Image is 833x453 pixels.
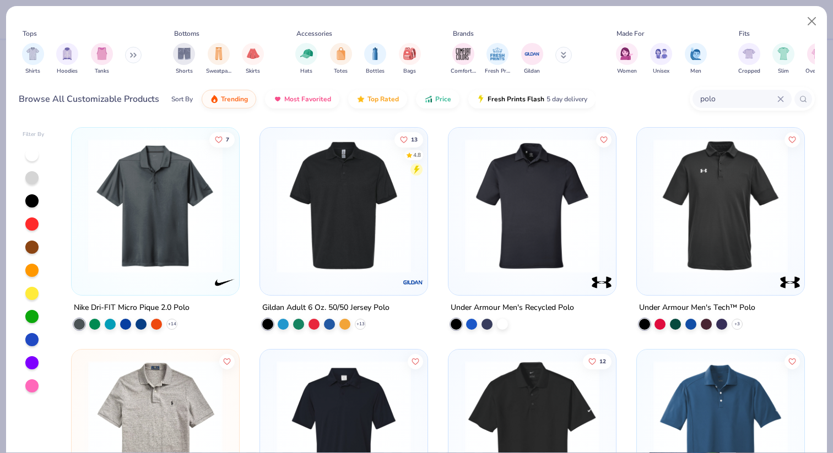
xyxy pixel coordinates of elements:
button: filter button [206,43,231,75]
img: Totes Image [335,47,347,60]
div: filter for Totes [330,43,352,75]
button: Like [210,132,235,147]
span: Trending [221,95,248,103]
div: Made For [616,29,644,39]
img: Bags Image [403,47,415,60]
span: 12 [599,358,606,364]
div: filter for Sweatpants [206,43,231,75]
div: filter for Tanks [91,43,113,75]
button: Price [416,90,459,108]
span: Totes [334,67,348,75]
span: Sweatpants [206,67,231,75]
span: Fresh Prints Flash [488,95,544,103]
div: filter for Women [616,43,638,75]
span: + 14 [168,321,176,328]
img: Nike logo [214,271,236,293]
div: Fits [739,29,750,39]
img: Slim Image [777,47,789,60]
div: filter for Unisex [650,43,672,75]
button: filter button [738,43,760,75]
div: filter for Bags [399,43,421,75]
div: filter for Oversized [805,43,830,75]
div: Tops [23,29,37,39]
span: Hoodies [57,67,78,75]
span: Bags [403,67,416,75]
button: filter button [616,43,638,75]
span: Skirts [246,67,260,75]
span: Tanks [95,67,109,75]
div: filter for Shirts [22,43,44,75]
img: Gildan logo [402,271,424,293]
button: filter button [173,43,195,75]
span: Cropped [738,67,760,75]
img: e886c361-e715-4ff8-a436-67ee50dc1381 [648,139,793,273]
span: Unisex [653,67,669,75]
img: Hats Image [300,47,313,60]
img: TopRated.gif [356,95,365,103]
button: Fresh Prints Flash5 day delivery [468,90,596,108]
img: Cropped Image [743,47,755,60]
img: Sweatpants Image [213,47,225,60]
button: filter button [805,43,830,75]
button: Like [785,132,800,147]
span: Hats [300,67,312,75]
img: 4e3280f1-c9f2-4cad-a8ab-4447660dba31 [416,139,562,273]
div: filter for Hats [295,43,317,75]
span: + 3 [734,321,740,328]
button: Most Favorited [265,90,339,108]
div: filter for Hoodies [56,43,78,75]
button: filter button [330,43,352,75]
button: Close [802,11,823,32]
div: filter for Shorts [173,43,195,75]
div: filter for Gildan [521,43,543,75]
button: filter button [22,43,44,75]
span: Slim [778,67,789,75]
button: Like [408,353,423,369]
span: Women [617,67,637,75]
span: Men [690,67,701,75]
input: Try "T-Shirt" [699,92,777,105]
img: Under Armour logo [778,271,800,293]
span: 7 [226,137,230,142]
div: filter for Cropped [738,43,760,75]
button: filter button [521,43,543,75]
span: Most Favorited [284,95,331,103]
button: filter button [685,43,707,75]
img: Oversized Image [812,47,824,60]
img: flash.gif [477,95,485,103]
div: filter for Slim [772,43,794,75]
button: filter button [451,43,476,75]
img: Gildan Image [524,46,540,62]
img: 21fda654-1eb2-4c2c-b188-be26a870e180 [83,139,228,273]
div: filter for Men [685,43,707,75]
img: Shorts Image [178,47,191,60]
button: filter button [364,43,386,75]
img: Men Image [690,47,702,60]
button: filter button [650,43,672,75]
span: 5 day delivery [547,93,587,106]
img: trending.gif [210,95,219,103]
img: Skirts Image [247,47,259,60]
div: Brands [453,29,474,39]
button: Like [596,132,612,147]
button: Top Rated [348,90,407,108]
button: filter button [295,43,317,75]
img: most_fav.gif [273,95,282,103]
button: Like [583,353,612,369]
div: 4.8 [413,151,421,159]
div: Bottoms [174,29,199,39]
div: Nike Dri-FIT Micro Pique 2.0 Polo [74,301,190,315]
button: filter button [56,43,78,75]
button: Like [394,132,423,147]
span: + 13 [356,321,365,328]
div: filter for Skirts [242,43,264,75]
img: Fresh Prints Image [489,46,506,62]
div: Browse All Customizable Products [19,92,159,106]
img: Women Image [620,47,633,60]
span: Oversized [805,67,830,75]
button: filter button [399,43,421,75]
img: Shirts Image [26,47,39,60]
span: Price [435,95,451,103]
span: Top Rated [367,95,399,103]
div: Sort By [171,94,193,104]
